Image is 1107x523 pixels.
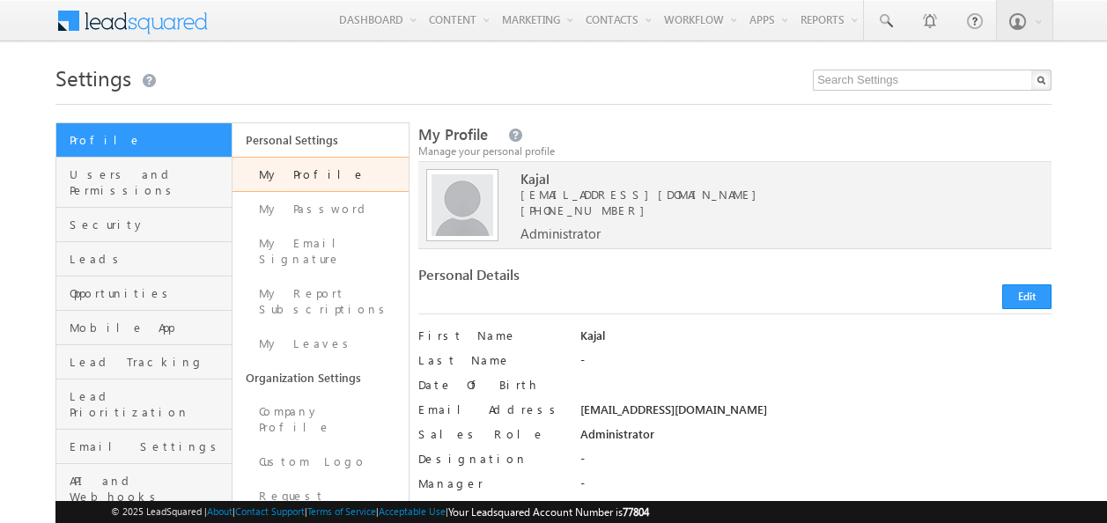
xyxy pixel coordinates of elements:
[580,475,1052,500] div: -
[232,394,409,445] a: Company Profile
[70,285,227,301] span: Opportunities
[520,171,1028,187] span: Kajal
[235,505,305,517] a: Contact Support
[232,226,409,276] a: My Email Signature
[56,379,232,430] a: Lead Prioritization
[418,377,565,393] label: Date Of Birth
[448,505,649,519] span: Your Leadsquared Account Number is
[207,505,232,517] a: About
[418,124,488,144] span: My Profile
[70,438,227,454] span: Email Settings
[418,475,565,491] label: Manager
[580,451,1052,475] div: -
[70,388,227,420] span: Lead Prioritization
[813,70,1052,91] input: Search Settings
[232,327,409,361] a: My Leaves
[520,203,653,217] span: [PHONE_NUMBER]
[56,430,232,464] a: Email Settings
[56,208,232,242] a: Security
[418,328,565,343] label: First Name
[56,158,232,208] a: Users and Permissions
[1002,284,1052,309] button: Edit
[580,328,1052,352] div: Kajal
[111,504,649,520] span: © 2025 LeadSquared | | | | |
[70,217,227,232] span: Security
[56,464,232,514] a: API and Webhooks
[56,276,232,311] a: Opportunities
[520,187,1028,203] span: [EMAIL_ADDRESS][DOMAIN_NAME]
[418,144,1052,159] div: Manage your personal profile
[56,345,232,379] a: Lead Tracking
[520,225,601,241] span: Administrator
[232,192,409,226] a: My Password
[70,251,227,267] span: Leads
[70,166,227,198] span: Users and Permissions
[232,276,409,327] a: My Report Subscriptions
[623,505,649,519] span: 77804
[70,132,227,148] span: Profile
[232,157,409,192] a: My Profile
[418,401,565,417] label: Email Address
[70,473,227,505] span: API and Webhooks
[232,361,409,394] a: Organization Settings
[307,505,376,517] a: Terms of Service
[580,401,1052,426] div: [EMAIL_ADDRESS][DOMAIN_NAME]
[580,352,1052,377] div: -
[580,426,1052,451] div: Administrator
[418,451,565,467] label: Designation
[232,123,409,157] a: Personal Settings
[70,320,227,335] span: Mobile App
[379,505,446,517] a: Acceptable Use
[55,63,131,92] span: Settings
[56,123,232,158] a: Profile
[70,354,227,370] span: Lead Tracking
[418,426,565,442] label: Sales Role
[418,267,727,291] div: Personal Details
[418,352,565,368] label: Last Name
[232,445,409,479] a: Custom Logo
[56,242,232,276] a: Leads
[56,311,232,345] a: Mobile App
